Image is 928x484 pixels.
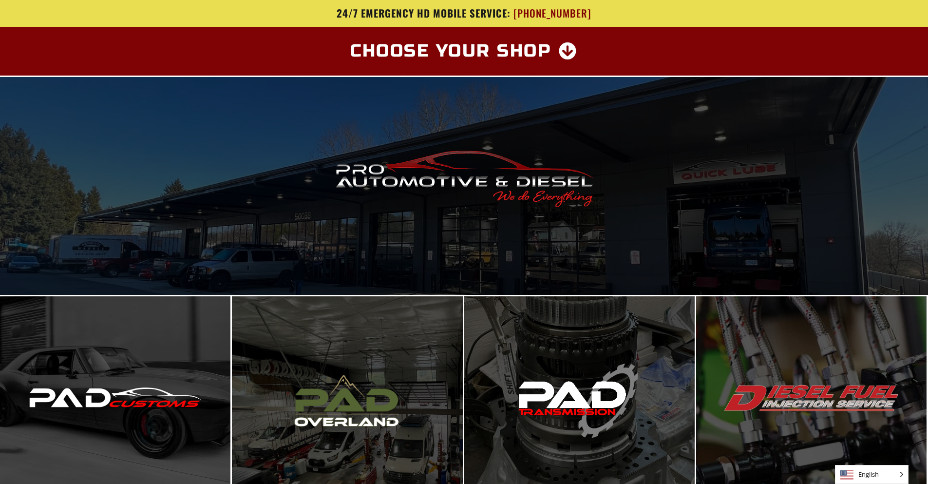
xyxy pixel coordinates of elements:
a: Choose Your Shop [339,37,589,66]
span: 24/7 Emergency HD Mobile Service: [337,5,511,20]
span: Choose Your Shop [350,42,551,60]
span: [PHONE_NUMBER] [513,7,591,19]
a: 24/7 Emergency HD Mobile Service: [PHONE_NUMBER] [179,7,749,19]
aside: Language selected: English [835,465,909,484]
span: English [835,465,908,484]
